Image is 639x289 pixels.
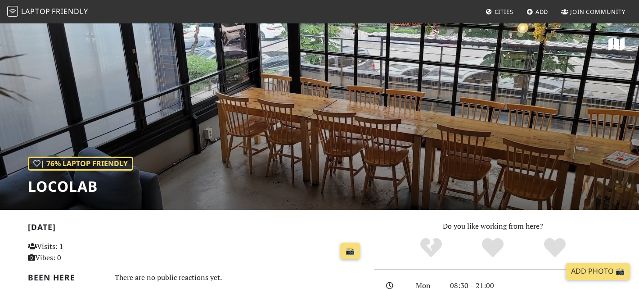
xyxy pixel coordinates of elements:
[482,4,517,20] a: Cities
[400,237,462,259] div: No
[566,263,630,280] a: Add Photo 📸
[570,8,625,16] span: Join Community
[28,273,104,282] h2: Been here
[52,6,88,16] span: Friendly
[7,6,18,17] img: LaptopFriendly
[462,237,524,259] div: Yes
[115,271,364,284] div: There are no public reactions yet.
[28,157,133,171] div: | 76% Laptop Friendly
[340,243,360,260] a: 📸
[495,8,513,16] span: Cities
[28,222,364,235] h2: [DATE]
[7,4,88,20] a: LaptopFriendly LaptopFriendly
[524,237,586,259] div: Definitely!
[28,241,133,264] p: Visits: 1 Vibes: 0
[535,8,549,16] span: Add
[21,6,50,16] span: Laptop
[374,221,611,232] p: Do you like working from here?
[558,4,629,20] a: Join Community
[523,4,552,20] a: Add
[28,178,133,195] h1: Locolab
